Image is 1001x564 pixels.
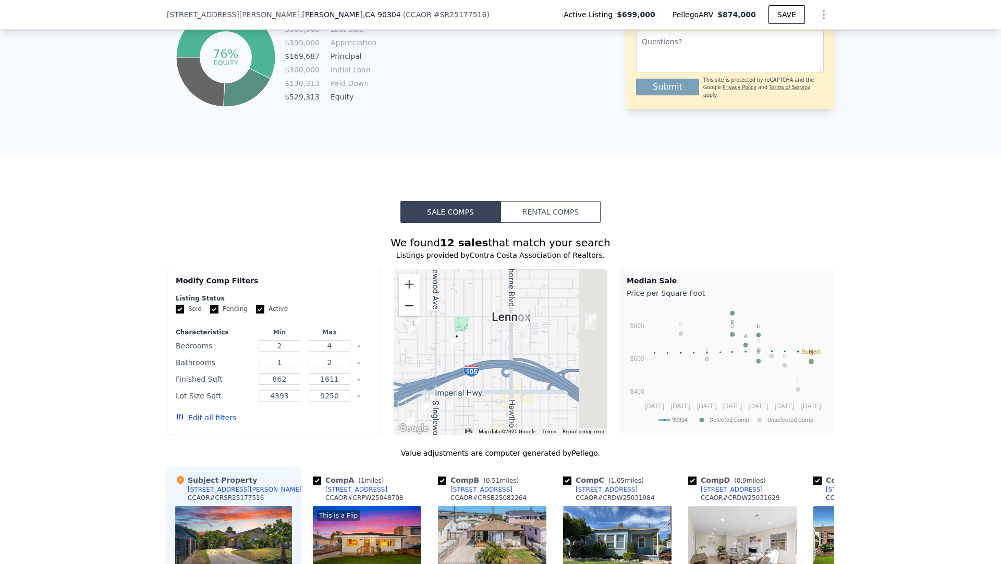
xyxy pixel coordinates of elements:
[176,328,252,336] div: Characteristics
[357,361,361,365] button: Clear
[756,337,761,344] text: H
[213,47,238,60] tspan: 76%
[328,91,375,103] td: Equity
[328,51,375,62] td: Principal
[630,322,644,330] text: $800
[585,312,596,330] div: 3947 W 109th St
[357,344,361,348] button: Clear
[176,355,252,370] div: Bathrooms
[400,201,500,223] button: Sale Comps
[611,477,625,484] span: 1.05
[730,319,734,325] text: F
[627,300,827,431] svg: A chart.
[500,201,601,223] button: Rental Comps
[576,485,638,494] div: [STREET_ADDRESS]
[688,485,763,494] a: [STREET_ADDRESS]
[284,51,320,62] td: $169,687
[563,475,648,485] div: Comp C
[809,349,813,356] text: C
[210,305,218,314] input: Pending
[354,477,388,484] span: ( miles)
[813,475,898,485] div: Comp E
[737,477,747,484] span: 0.9
[176,412,236,423] button: Edit all filters
[256,305,288,314] label: Active
[701,485,763,494] div: [STREET_ADDRESS]
[563,429,604,434] a: Report a map error
[450,494,527,502] div: CCAOR # CRSB25082264
[167,250,834,260] div: Listings provided by Contra Costa Association of Realtors .
[636,79,699,95] button: Submit
[396,422,431,435] img: Google
[630,355,644,362] text: $600
[188,494,264,502] div: CCAOR # CRSR25177516
[756,323,760,329] text: E
[604,477,648,484] span: ( miles)
[703,77,824,99] div: This site is protected by reCAPTCHA and the Google and apply.
[771,344,773,350] text: I
[257,328,302,336] div: Min
[542,429,556,434] a: Terms (opens in new tab)
[617,9,655,20] span: $699,000
[328,37,375,48] td: Appreciation
[176,275,372,294] div: Modify Comp Filters
[673,9,718,20] span: Pellego ARV
[325,494,404,502] div: CCAOR # CRPW25048708
[801,403,821,410] text: [DATE]
[399,295,420,316] button: Zoom out
[361,477,365,484] span: 1
[176,388,252,403] div: Lot Size Sqft
[705,346,709,353] text: J
[826,494,905,502] div: CCAOR # CRDW25070300
[767,417,813,423] text: Unselected Comp
[813,4,834,25] button: Show Options
[256,305,264,314] input: Active
[465,429,472,433] button: Keyboard shortcuts
[479,477,523,484] span: ( miles)
[564,9,617,20] span: Active Listing
[743,333,748,339] text: A
[768,5,805,24] button: SAVE
[176,305,202,314] label: Sold
[723,84,756,90] a: Privacy Policy
[408,318,420,336] div: 4908 W 109th St
[328,64,375,76] td: Initial Loan
[176,339,252,353] div: Bedrooms
[783,353,787,359] text: K
[730,477,770,484] span: ( miles)
[176,294,372,303] div: Listing Status
[357,378,361,382] button: Clear
[403,9,490,20] div: ( )
[188,485,302,494] div: [STREET_ADDRESS][PERSON_NAME]
[313,485,387,494] a: [STREET_ADDRESS]
[688,475,770,485] div: Comp D
[357,394,361,398] button: Clear
[438,475,523,485] div: Comp B
[775,403,795,410] text: [DATE]
[563,485,638,494] a: [STREET_ADDRESS]
[627,286,827,300] div: Price per Square Foot
[213,58,238,66] tspan: equity
[399,274,420,295] button: Zoom in
[317,510,360,521] div: This is a Flip
[313,475,388,485] div: Comp A
[404,415,415,433] div: 4922 W 118th St
[167,448,834,458] div: Value adjustments are computer generated by Pellego .
[328,78,375,89] td: Paid Down
[406,10,432,19] span: CCAOR
[451,331,462,349] div: 11028 Condon Ave
[769,84,810,90] a: Terms of Service
[167,235,834,250] div: We found that match your search
[717,10,756,19] span: $874,000
[176,372,252,386] div: Finished Sqft
[440,236,489,249] strong: 12 sales
[450,485,512,494] div: [STREET_ADDRESS]
[813,485,888,494] a: [STREET_ADDRESS]
[710,417,749,423] text: Selected Comp
[630,388,644,395] text: $400
[576,494,655,502] div: CCAOR # CRDW25031984
[672,417,688,423] text: 90304
[210,305,248,314] label: Pending
[167,9,300,20] span: [STREET_ADDRESS][PERSON_NAME]
[802,348,821,355] text: Subject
